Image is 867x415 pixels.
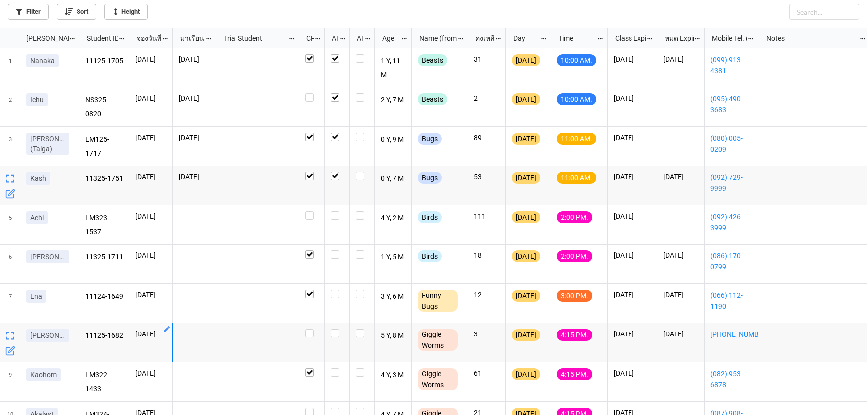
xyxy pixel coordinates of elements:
[663,172,698,182] p: [DATE]
[9,127,12,166] span: 3
[381,172,406,186] p: 0 Y, 7 M
[663,54,698,64] p: [DATE]
[614,290,651,300] p: [DATE]
[135,290,166,300] p: [DATE]
[30,95,44,105] p: Ichu
[710,172,752,194] a: (092) 729-9999
[104,4,148,20] a: Height
[614,250,651,260] p: [DATE]
[179,133,210,143] p: [DATE]
[614,329,651,339] p: [DATE]
[474,172,499,182] p: 53
[9,362,12,401] span: 9
[418,172,442,184] div: Bugs
[512,54,540,66] div: [DATE]
[418,211,442,223] div: Birds
[474,290,499,300] p: 12
[557,172,596,184] div: 11:00 AM.
[512,250,540,262] div: [DATE]
[135,329,166,339] p: [DATE]
[85,172,123,186] p: 11325-1751
[760,33,860,44] div: Notes
[20,33,69,44] div: [PERSON_NAME] Name
[135,93,166,103] p: [DATE]
[474,93,499,103] p: 2
[557,133,596,145] div: 11:00 AM.
[474,133,499,143] p: 89
[351,33,365,44] div: ATK
[9,284,12,323] span: 7
[789,4,859,20] input: Search...
[710,93,752,115] a: (095) 490-3683
[512,368,540,380] div: [DATE]
[418,290,458,312] div: Funny Bugs
[614,172,651,182] p: [DATE]
[179,93,210,103] p: [DATE]
[30,252,65,262] p: [PERSON_NAME]
[557,368,592,380] div: 4:15 PM.
[474,211,499,221] p: 111
[326,33,340,44] div: ATT
[85,93,123,120] p: NS325-0820
[30,370,57,380] p: Kaohom
[418,133,442,145] div: Bugs
[81,33,118,44] div: Student ID (from [PERSON_NAME] Name)
[614,368,651,378] p: [DATE]
[30,173,46,183] p: Kash
[9,205,12,244] span: 5
[512,133,540,145] div: [DATE]
[30,213,44,223] p: Achi
[557,211,592,223] div: 2:00 PM.
[8,4,49,20] a: Filter
[57,4,96,20] a: Sort
[710,368,752,390] a: (082) 953-6878
[9,245,12,283] span: 6
[552,33,597,44] div: Time
[85,329,123,343] p: 11125-1682
[30,56,55,66] p: Nanaka
[179,54,210,64] p: [DATE]
[135,54,166,64] p: [DATE]
[174,33,206,44] div: มาเรียน
[218,33,288,44] div: Trial Student
[418,250,442,262] div: Birds
[557,290,592,302] div: 3:00 PM.
[663,290,698,300] p: [DATE]
[179,172,210,182] p: [DATE]
[381,211,406,225] p: 4 Y, 2 M
[9,87,12,126] span: 2
[85,290,123,304] p: 11124-1649
[135,133,166,143] p: [DATE]
[512,93,540,105] div: [DATE]
[474,368,499,378] p: 61
[30,291,42,301] p: Ena
[474,54,499,64] p: 31
[381,54,406,81] p: 1 Y, 11 M
[659,33,694,44] div: หมด Expired date (from [PERSON_NAME] Name)
[710,133,752,155] a: (080) 005-0209
[85,250,123,264] p: 11325-1711
[135,172,166,182] p: [DATE]
[381,250,406,264] p: 1 Y, 5 M
[609,33,646,44] div: Class Expiration
[300,33,315,44] div: CF
[557,329,592,341] div: 4:15 PM.
[381,290,406,304] p: 3 Y, 6 M
[614,93,651,103] p: [DATE]
[706,33,747,44] div: Mobile Tel. (from Nick Name)
[557,54,596,66] div: 10:00 AM.
[381,133,406,147] p: 0 Y, 9 M
[376,33,401,44] div: Age
[85,133,123,160] p: LM125-1717
[85,211,123,238] p: LM323-1537
[418,54,447,66] div: Beasts
[0,28,79,48] div: grid
[418,93,447,105] div: Beasts
[474,250,499,260] p: 18
[135,250,166,260] p: [DATE]
[710,329,752,340] a: [PHONE_NUMBER]
[131,33,162,44] div: จองวันที่
[557,250,592,262] div: 2:00 PM.
[512,211,540,223] div: [DATE]
[507,33,540,44] div: Day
